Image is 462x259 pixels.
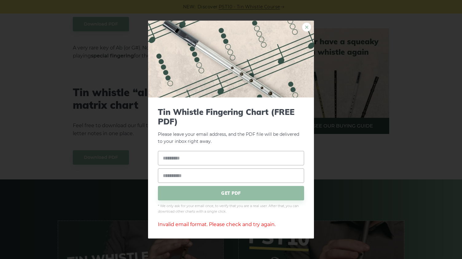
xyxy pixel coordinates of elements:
span: GET PDF [158,186,304,201]
div: Invalid email format. Please check and try again. [158,221,304,229]
span: Tin Whistle Fingering Chart (FREE PDF) [158,107,304,126]
a: × [302,22,311,32]
span: * We only ask for your email once, to verify that you are a real user. After that, you can downlo... [158,204,304,215]
img: Tin Whistle Fingering Chart Preview [148,21,314,97]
